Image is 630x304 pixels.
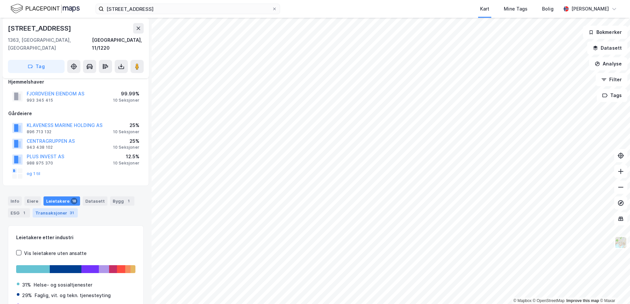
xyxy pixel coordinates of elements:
div: 99.99% [113,90,139,98]
div: Datasett [83,196,107,206]
div: 1 [125,198,132,204]
div: 993 345 415 [27,98,53,103]
div: Bolig [542,5,554,13]
button: Tag [8,60,65,73]
button: Filter [596,73,627,86]
div: Vis leietakere uten ansatte [24,249,87,257]
div: 25% [113,121,139,129]
div: Kontrollprogram for chat [597,272,630,304]
div: 12.5% [113,153,139,161]
div: 31% [22,281,31,289]
div: Gårdeiere [8,110,143,117]
div: Eiere [24,196,41,206]
div: Leietakere etter industri [16,234,135,241]
div: Transaksjoner [33,208,78,217]
a: Improve this map [566,298,599,303]
div: 988 975 370 [27,161,53,166]
div: 10 Seksjoner [113,129,139,135]
div: 31 [69,210,75,216]
div: [GEOGRAPHIC_DATA], 11/1220 [92,36,144,52]
img: Z [615,236,627,249]
div: 29% [22,291,32,299]
button: Analyse [589,57,627,70]
div: 25% [113,137,139,145]
div: 1 [21,210,27,216]
a: Mapbox [513,298,531,303]
div: Leietakere [43,196,80,206]
button: Datasett [587,41,627,55]
div: 18 [71,198,77,204]
div: Bygg [110,196,134,206]
div: Helse- og sosialtjenester [34,281,92,289]
button: Bokmerker [583,26,627,39]
div: 896 713 132 [27,129,51,135]
div: 10 Seksjoner [113,145,139,150]
div: Faglig, vit. og tekn. tjenesteyting [35,291,111,299]
div: 1363, [GEOGRAPHIC_DATA], [GEOGRAPHIC_DATA] [8,36,92,52]
a: OpenStreetMap [533,298,565,303]
img: logo.f888ab2527a4732fd821a326f86c7f29.svg [11,3,80,14]
div: [PERSON_NAME] [571,5,609,13]
div: Kart [480,5,489,13]
iframe: Chat Widget [597,272,630,304]
div: ESG [8,208,30,217]
input: Søk på adresse, matrikkel, gårdeiere, leietakere eller personer [104,4,272,14]
button: Tags [597,89,627,102]
div: 10 Seksjoner [113,98,139,103]
div: 943 438 102 [27,145,53,150]
div: [STREET_ADDRESS] [8,23,72,34]
div: Info [8,196,22,206]
div: Mine Tags [504,5,528,13]
div: 10 Seksjoner [113,161,139,166]
div: Hjemmelshaver [8,78,143,86]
